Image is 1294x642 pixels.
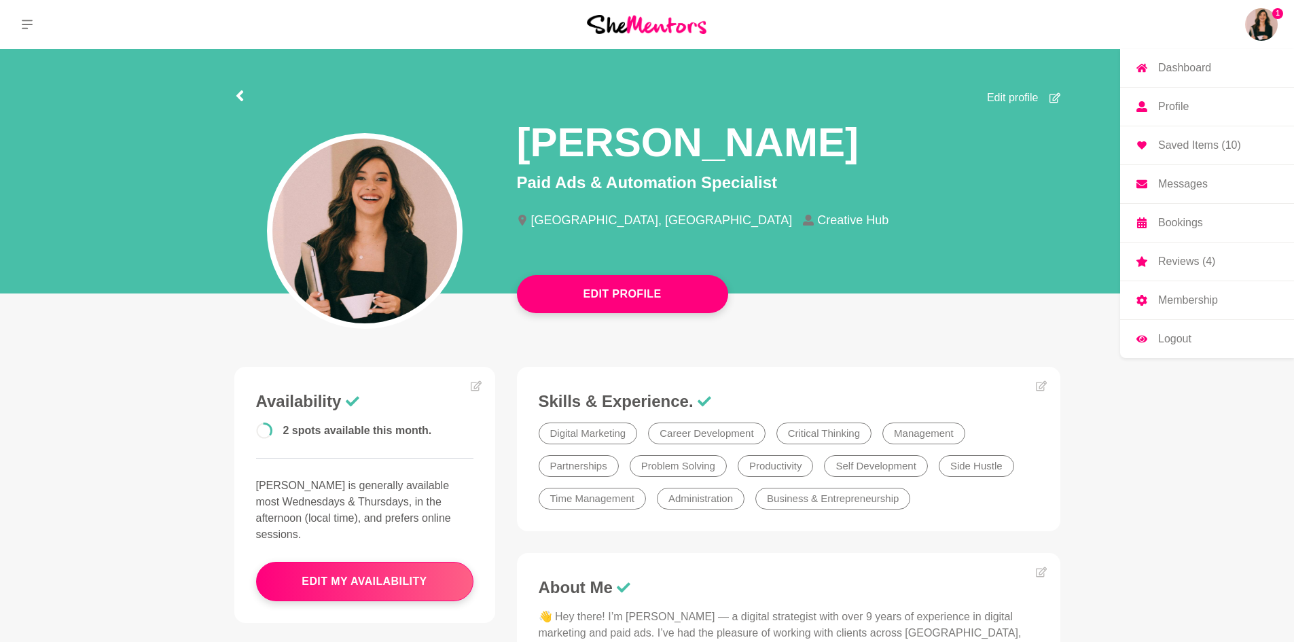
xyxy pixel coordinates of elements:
button: Edit Profile [517,275,728,313]
a: Profile [1120,88,1294,126]
a: Mariana Queiroz1DashboardProfileSaved Items (10)MessagesBookingsReviews (4)MembershipLogout [1245,8,1278,41]
h1: [PERSON_NAME] [517,117,859,168]
span: Edit profile [987,90,1039,106]
h3: Skills & Experience. [539,391,1039,412]
p: [PERSON_NAME] is generally available most Wednesdays & Thursdays, in the afternoon (local time), ... [256,478,473,543]
p: Saved Items (10) [1158,140,1241,151]
span: 1 [1272,8,1283,19]
p: Reviews (4) [1158,256,1215,267]
h3: About Me [539,577,1039,598]
p: Membership [1158,295,1218,306]
li: Creative Hub [803,214,899,226]
p: Paid Ads & Automation Specialist [517,171,1060,195]
span: 2 spots available this month. [283,425,432,436]
a: Bookings [1120,204,1294,242]
p: Bookings [1158,217,1203,228]
a: Dashboard [1120,49,1294,87]
a: Messages [1120,165,1294,203]
li: [GEOGRAPHIC_DATA], [GEOGRAPHIC_DATA] [517,214,804,226]
p: Dashboard [1158,63,1211,73]
a: Saved Items (10) [1120,126,1294,164]
button: edit my availability [256,562,473,601]
a: Reviews (4) [1120,243,1294,281]
img: She Mentors Logo [587,15,706,33]
p: Messages [1158,179,1208,190]
h3: Availability [256,391,473,412]
p: Logout [1158,334,1191,344]
p: Profile [1158,101,1189,112]
img: Mariana Queiroz [1245,8,1278,41]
